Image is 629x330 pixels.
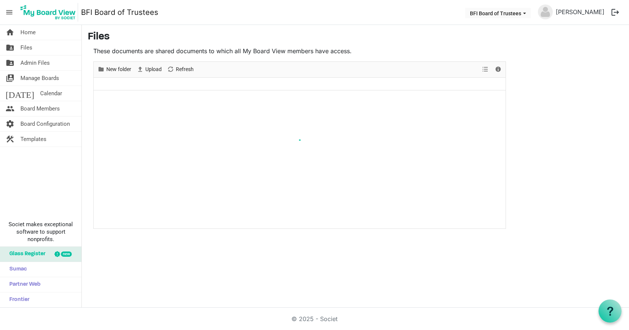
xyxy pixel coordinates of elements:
a: © 2025 - Societ [291,315,338,323]
button: BFI Board of Trustees dropdownbutton [465,8,531,18]
span: switch_account [6,71,14,86]
button: logout [607,4,623,20]
span: home [6,25,14,40]
span: Files [20,40,32,55]
span: folder_shared [6,40,14,55]
span: Societ makes exceptional software to support nonprofits. [3,221,78,243]
span: Home [20,25,36,40]
span: [DATE] [6,86,34,101]
span: Sumac [6,262,27,277]
img: no-profile-picture.svg [538,4,553,19]
span: Manage Boards [20,71,59,86]
span: Board Configuration [20,116,70,131]
h3: Files [88,31,623,44]
span: settings [6,116,14,131]
span: people [6,101,14,116]
a: My Board View Logo [18,3,81,22]
img: My Board View Logo [18,3,78,22]
span: construction [6,132,14,147]
span: Calendar [40,86,62,101]
span: Board Members [20,101,60,116]
span: Templates [20,132,46,147]
span: Glass Register [6,247,45,262]
a: BFI Board of Trustees [81,5,158,20]
span: menu [2,5,16,19]
span: Frontier [6,292,29,307]
a: [PERSON_NAME] [553,4,607,19]
span: Partner Web [6,277,41,292]
p: These documents are shared documents to which all My Board View members have access. [93,47,506,55]
span: folder_shared [6,55,14,70]
div: new [61,251,72,257]
span: Admin Files [20,55,50,70]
